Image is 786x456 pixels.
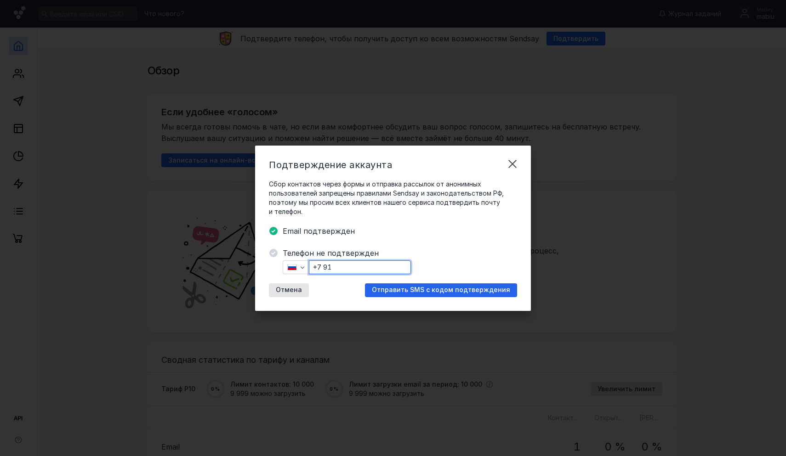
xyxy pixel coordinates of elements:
span: Email подтвержден [283,225,517,236]
button: Отмена [269,283,309,297]
span: Отправить SMS с кодом подтверждения [372,286,510,294]
button: Отправить SMS с кодом подтверждения [365,283,517,297]
span: Телефон не подтвержден [283,248,517,259]
span: Отмена [276,286,302,294]
span: Сбор контактов через формы и отправка рассылок от анонимных пользователей запрещены правилами Sen... [269,180,517,216]
span: Подтверждение аккаунта [269,159,392,170]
